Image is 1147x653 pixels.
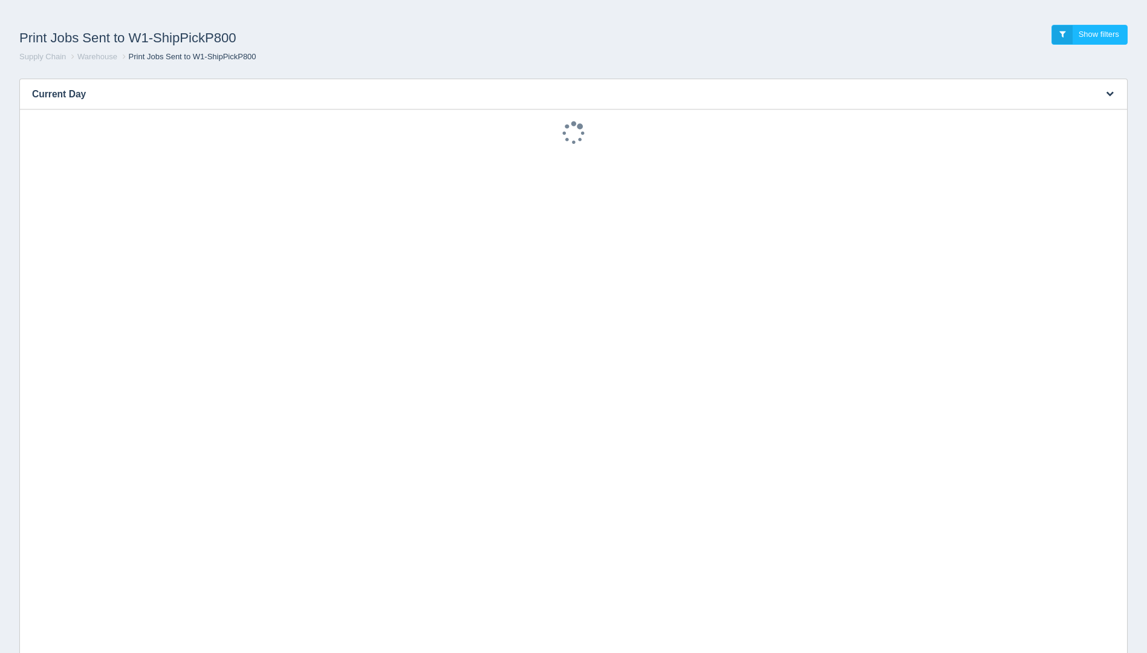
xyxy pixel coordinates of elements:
[19,52,66,61] a: Supply Chain
[19,25,574,51] h1: Print Jobs Sent to W1-ShipPickP800
[1079,30,1119,39] span: Show filters
[1051,25,1128,45] a: Show filters
[20,79,1090,109] h3: Current Day
[120,51,256,63] li: Print Jobs Sent to W1-ShipPickP800
[77,52,117,61] a: Warehouse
